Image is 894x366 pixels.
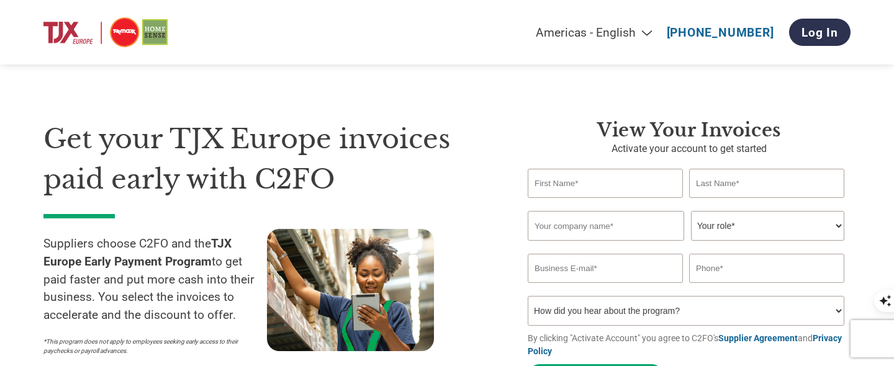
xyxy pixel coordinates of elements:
[528,141,851,156] p: Activate your account to get started
[789,19,851,46] a: Log In
[528,284,683,291] div: Inavlid Email Address
[528,242,844,249] div: Invalid company name or company name is too long
[528,332,851,358] p: By clicking "Activate Account" you agree to C2FO's and
[43,16,168,50] img: TJX Europe
[528,169,683,198] input: First Name*
[689,284,844,291] div: Inavlid Phone Number
[689,169,844,198] input: Last Name*
[689,199,844,206] div: Invalid last name or last name is too long
[667,25,774,40] a: [PHONE_NUMBER]
[528,199,683,206] div: Invalid first name or first name is too long
[43,337,255,355] p: *This program does not apply to employees seeking early access to their paychecks or payroll adva...
[718,333,798,343] a: Supplier Agreement
[689,254,844,283] input: Phone*
[43,119,490,199] h1: Get your TJX Europe invoices paid early with C2FO
[43,236,232,269] strong: TJX Europe Early Payment Program
[528,119,851,141] h3: View Your Invoices
[267,229,434,351] img: supply chain worker
[528,254,683,283] input: Invalid Email format
[691,211,844,241] select: Title/Role
[43,235,267,324] p: Suppliers choose C2FO and the to get paid faster and put more cash into their business. You selec...
[528,211,684,241] input: Your company name*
